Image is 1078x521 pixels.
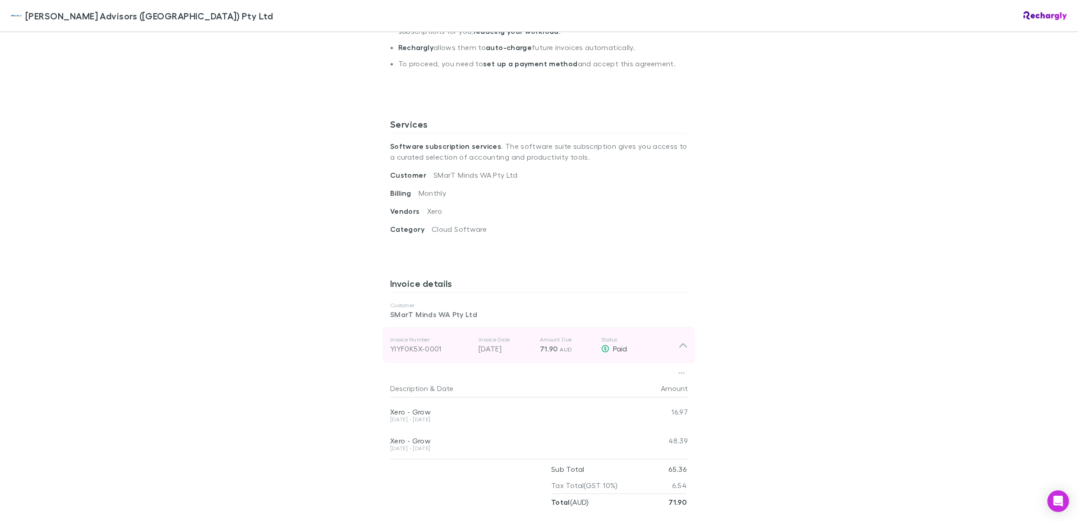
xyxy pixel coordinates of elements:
[390,379,428,397] button: Description
[433,171,517,179] span: SMarT Minds WA Pty Ltd
[390,417,634,422] div: [DATE] - [DATE]
[390,189,419,198] span: Billing
[540,336,594,343] p: Amount Due
[419,189,447,197] span: Monthly
[390,134,688,170] p: . The software suite subscription gives you access to a curated selection of accounting and produ...
[390,302,688,309] p: Customer
[398,43,688,59] li: allows them to future invoices automatically.
[1023,11,1067,20] img: Rechargly Logo
[390,171,433,180] span: Customer
[668,498,686,507] strong: 71.90
[1047,490,1069,512] div: Open Intercom Messenger
[390,343,471,354] div: YIYF0K5X-0001
[390,436,634,445] div: Xero - Grow
[390,119,688,133] h3: Services
[25,9,273,23] span: [PERSON_NAME] Advisors ([GEOGRAPHIC_DATA]) Pty Ltd
[383,327,695,363] div: Invoice NumberYIYF0K5X-0001Invoice Date[DATE]Amount Due71.90 AUDStatusPaid
[479,343,533,354] p: [DATE]
[390,379,630,397] div: &
[437,379,453,397] button: Date
[560,346,572,353] span: AUD
[479,336,533,343] p: Invoice Date
[551,498,570,507] strong: Total
[390,225,432,234] span: Category
[483,59,577,68] strong: set up a payment method
[432,225,487,233] span: Cloud Software
[390,446,634,451] div: [DATE] - [DATE]
[601,336,678,343] p: Status
[398,43,433,52] strong: Rechargly
[551,461,584,477] p: Sub Total
[613,344,627,353] span: Paid
[634,397,688,426] div: 16.97
[390,207,427,216] span: Vendors
[634,426,688,455] div: 48.39
[390,407,634,416] div: Xero - Grow
[390,336,471,343] p: Invoice Number
[390,278,688,292] h3: Invoice details
[486,43,532,52] strong: auto-charge
[540,344,558,353] span: 71.90
[390,142,501,151] strong: Software subscription services
[11,10,22,21] img: William Buck Advisors (WA) Pty Ltd's Logo
[427,207,442,215] span: Xero
[668,461,686,477] p: 65.36
[672,477,686,493] p: 6.54
[551,477,618,493] p: Tax Total (GST 10%)
[551,494,589,510] p: ( AUD )
[398,59,688,75] li: To proceed, you need to and accept this agreement.
[390,309,688,320] p: SMarT Minds WA Pty Ltd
